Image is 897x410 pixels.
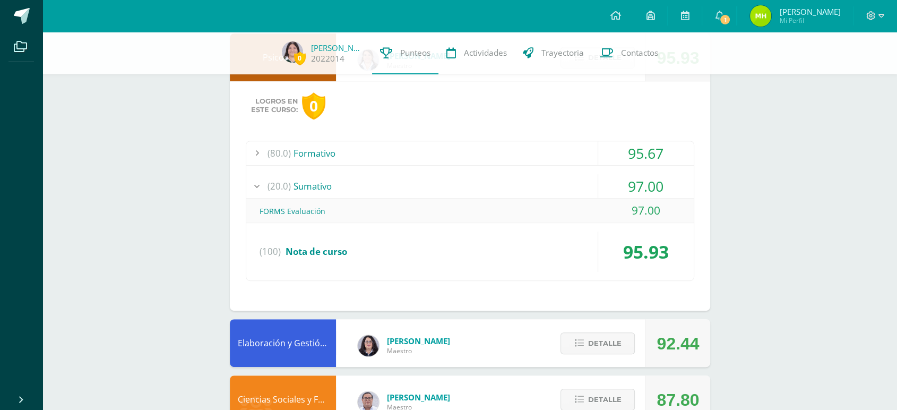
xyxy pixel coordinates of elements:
span: 1 [719,14,731,25]
a: Trayectoria [515,32,592,74]
div: Elaboración y Gestión de Proyectos [230,319,336,367]
img: eddf89ebadc6679d483ac819ce68e6c4.png [282,41,303,63]
span: Nota de curso [286,245,347,258]
span: [PERSON_NAME] [387,336,450,346]
span: Punteos [400,47,430,58]
span: [PERSON_NAME] [387,392,450,403]
a: Punteos [372,32,438,74]
span: Logros en este curso: [251,97,298,114]
span: (80.0) [268,141,291,165]
button: Detalle [560,332,635,354]
img: f270ddb0ea09d79bf84e45c6680ec463.png [358,335,379,356]
img: 8cfee9302e94c67f695fad48b611364c.png [750,5,771,27]
div: Formativo [246,141,694,165]
span: 0 [294,52,306,65]
span: Contactos [621,47,658,58]
span: Detalle [588,390,621,409]
a: Actividades [438,32,515,74]
div: 0 [302,92,325,119]
a: 2022014 [311,53,344,64]
div: 95.93 [598,232,694,272]
div: 95.67 [598,141,694,165]
span: Maestro [387,346,450,355]
div: 92.44 [657,320,699,368]
span: Mi Perfil [779,16,840,25]
span: (100) [260,232,281,272]
span: Trayectoria [541,47,584,58]
div: Sumativo [246,174,694,198]
div: 97.00 [598,174,694,198]
span: [PERSON_NAME] [779,6,840,17]
span: Detalle [588,334,621,353]
a: Contactos [592,32,666,74]
div: FORMS Evaluación [246,199,694,223]
span: (20.0) [268,174,291,198]
div: 97.00 [598,199,694,223]
span: Actividades [464,47,507,58]
a: [PERSON_NAME] [311,42,364,53]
